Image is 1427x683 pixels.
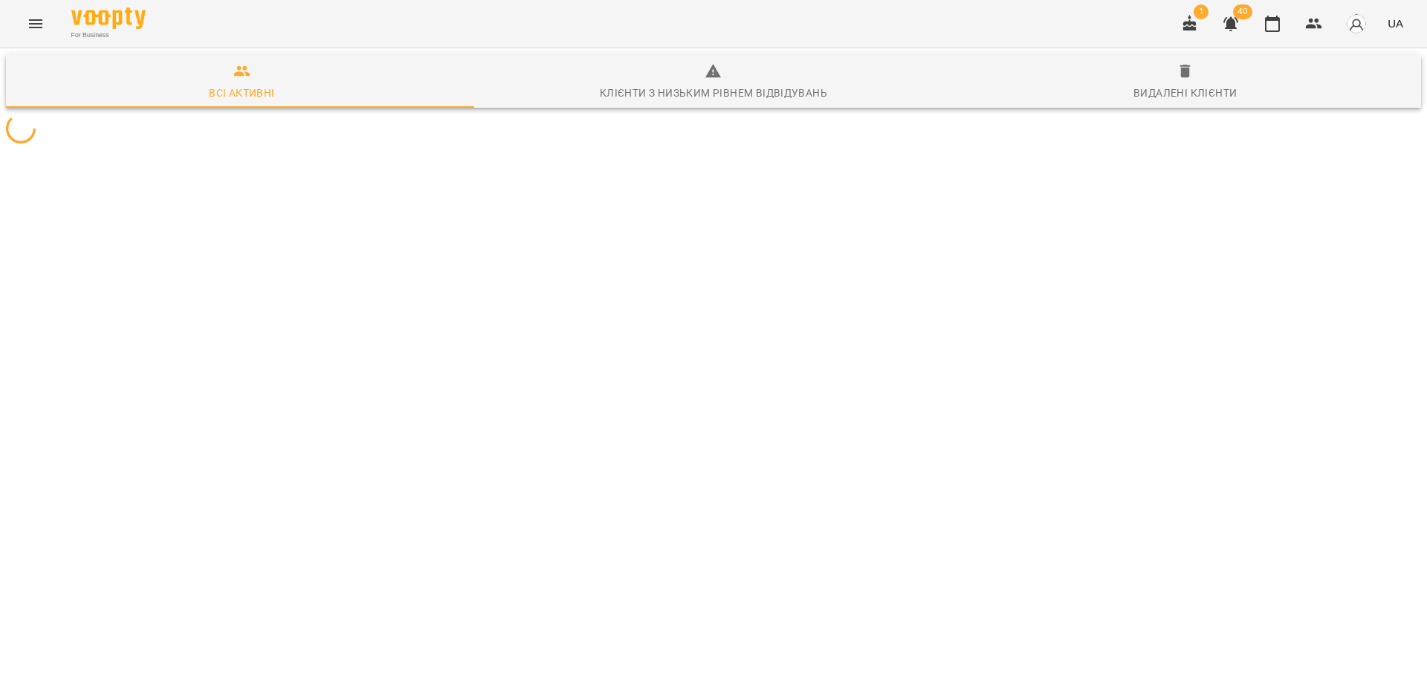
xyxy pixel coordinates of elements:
[209,84,274,102] div: Всі активні
[1346,13,1367,34] img: avatar_s.png
[1194,4,1208,19] span: 1
[600,84,827,102] div: Клієнти з низьким рівнем відвідувань
[71,30,146,40] span: For Business
[1233,4,1252,19] span: 40
[1388,16,1403,31] span: UA
[18,6,54,42] button: Menu
[1133,84,1237,102] div: Видалені клієнти
[1382,10,1409,37] button: UA
[71,7,146,29] img: Voopty Logo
